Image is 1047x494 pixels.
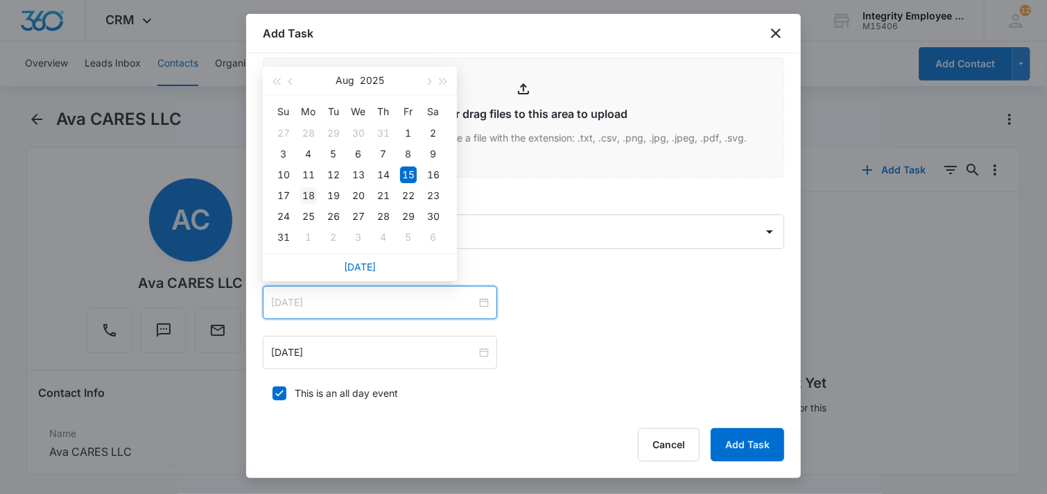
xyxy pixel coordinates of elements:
[375,187,392,204] div: 21
[271,227,296,248] td: 2025-08-31
[375,208,392,225] div: 28
[346,185,371,206] td: 2025-08-20
[275,187,292,204] div: 17
[321,227,346,248] td: 2025-09-02
[400,167,417,183] div: 15
[325,146,342,162] div: 5
[296,164,321,185] td: 2025-08-11
[300,146,317,162] div: 4
[350,125,367,142] div: 30
[400,229,417,246] div: 5
[421,144,446,164] td: 2025-08-09
[400,125,417,142] div: 1
[421,164,446,185] td: 2025-08-16
[271,123,296,144] td: 2025-07-27
[425,125,442,142] div: 2
[421,123,446,144] td: 2025-08-02
[325,229,342,246] div: 2
[425,208,442,225] div: 30
[296,206,321,227] td: 2025-08-25
[321,123,346,144] td: 2025-07-29
[350,146,367,162] div: 6
[400,187,417,204] div: 22
[371,227,396,248] td: 2025-09-04
[350,208,367,225] div: 27
[346,101,371,123] th: We
[275,208,292,225] div: 24
[263,25,313,42] h1: Add Task
[271,185,296,206] td: 2025-08-17
[371,101,396,123] th: Th
[421,101,446,123] th: Sa
[344,261,376,273] a: [DATE]
[638,428,700,461] button: Cancel
[425,167,442,183] div: 16
[268,194,790,209] label: Assigned to
[425,229,442,246] div: 6
[396,123,421,144] td: 2025-08-01
[336,67,354,94] button: Aug
[296,123,321,144] td: 2025-07-28
[296,144,321,164] td: 2025-08-04
[275,125,292,142] div: 27
[400,146,417,162] div: 8
[350,229,367,246] div: 3
[321,185,346,206] td: 2025-08-19
[421,227,446,248] td: 2025-09-06
[325,208,342,225] div: 26
[296,101,321,123] th: Mo
[271,164,296,185] td: 2025-08-10
[271,206,296,227] td: 2025-08-24
[425,187,442,204] div: 23
[300,125,317,142] div: 28
[711,428,784,461] button: Add Task
[275,146,292,162] div: 3
[321,144,346,164] td: 2025-08-05
[325,125,342,142] div: 29
[300,208,317,225] div: 25
[321,164,346,185] td: 2025-08-12
[396,206,421,227] td: 2025-08-29
[346,164,371,185] td: 2025-08-13
[271,144,296,164] td: 2025-08-03
[371,144,396,164] td: 2025-08-07
[346,144,371,164] td: 2025-08-06
[360,67,384,94] button: 2025
[350,187,367,204] div: 20
[325,187,342,204] div: 19
[400,208,417,225] div: 29
[296,227,321,248] td: 2025-09-01
[275,229,292,246] div: 31
[346,123,371,144] td: 2025-07-30
[421,206,446,227] td: 2025-08-30
[321,101,346,123] th: Tu
[371,123,396,144] td: 2025-07-31
[300,187,317,204] div: 18
[271,295,476,310] input: Aug 15, 2025
[321,206,346,227] td: 2025-08-26
[425,146,442,162] div: 9
[275,167,292,183] div: 10
[421,185,446,206] td: 2025-08-23
[375,125,392,142] div: 31
[375,167,392,183] div: 14
[295,386,398,400] div: This is an all day event
[371,206,396,227] td: 2025-08-28
[371,164,396,185] td: 2025-08-14
[396,227,421,248] td: 2025-09-05
[346,206,371,227] td: 2025-08-27
[271,345,476,360] input: Aug 15, 2025
[300,229,317,246] div: 1
[396,164,421,185] td: 2025-08-15
[396,144,421,164] td: 2025-08-08
[271,101,296,123] th: Su
[396,101,421,123] th: Fr
[268,266,790,280] label: Time span
[296,185,321,206] td: 2025-08-18
[371,185,396,206] td: 2025-08-21
[346,227,371,248] td: 2025-09-03
[350,167,367,183] div: 13
[396,185,421,206] td: 2025-08-22
[375,146,392,162] div: 7
[375,229,392,246] div: 4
